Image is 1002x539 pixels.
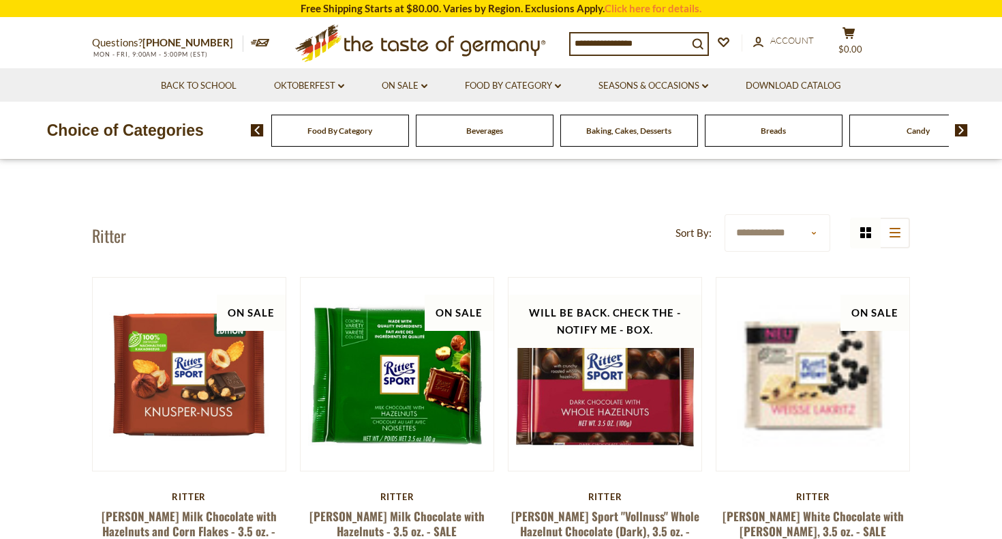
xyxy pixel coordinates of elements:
p: Questions? [92,34,243,52]
a: [PERSON_NAME] Milk Chocolate with Hazelnuts - 3.5 oz. - SALE [309,508,485,539]
div: Ritter [92,491,286,502]
a: Download Catalog [746,78,841,93]
span: $0.00 [838,44,862,55]
img: Ritter Milk Chocolate with Hazelnuts and Corn Flakes [93,278,286,471]
label: Sort By: [675,224,712,242]
img: next arrow [955,124,968,136]
a: Account [753,33,814,48]
span: Account [770,35,814,46]
img: Ritter Dark Whole Hazelnut [508,278,701,471]
img: Ritter Milk Chocolate with Hazelnuts [301,278,494,471]
a: Food By Category [465,78,561,93]
img: previous arrow [251,124,264,136]
span: MON - FRI, 9:00AM - 5:00PM (EST) [92,50,208,58]
div: Ritter [300,491,494,502]
a: On Sale [382,78,427,93]
a: Beverages [466,126,503,136]
a: Click here for details. [605,2,701,14]
div: Ritter [508,491,702,502]
a: Candy [907,126,930,136]
h1: Ritter [92,225,126,246]
a: [PHONE_NUMBER] [142,36,233,48]
a: Seasons & Occasions [598,78,708,93]
a: Oktoberfest [274,78,344,93]
a: Back to School [161,78,237,93]
a: Food By Category [307,126,372,136]
img: Ritter White Chocolate with Lakritz [716,278,909,471]
button: $0.00 [828,27,869,61]
div: Ritter [716,491,910,502]
a: [PERSON_NAME] White Chocolate with [PERSON_NAME], 3.5 oz. - SALE [723,508,904,539]
a: Baking, Cakes, Desserts [586,126,671,136]
a: Breads [761,126,786,136]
